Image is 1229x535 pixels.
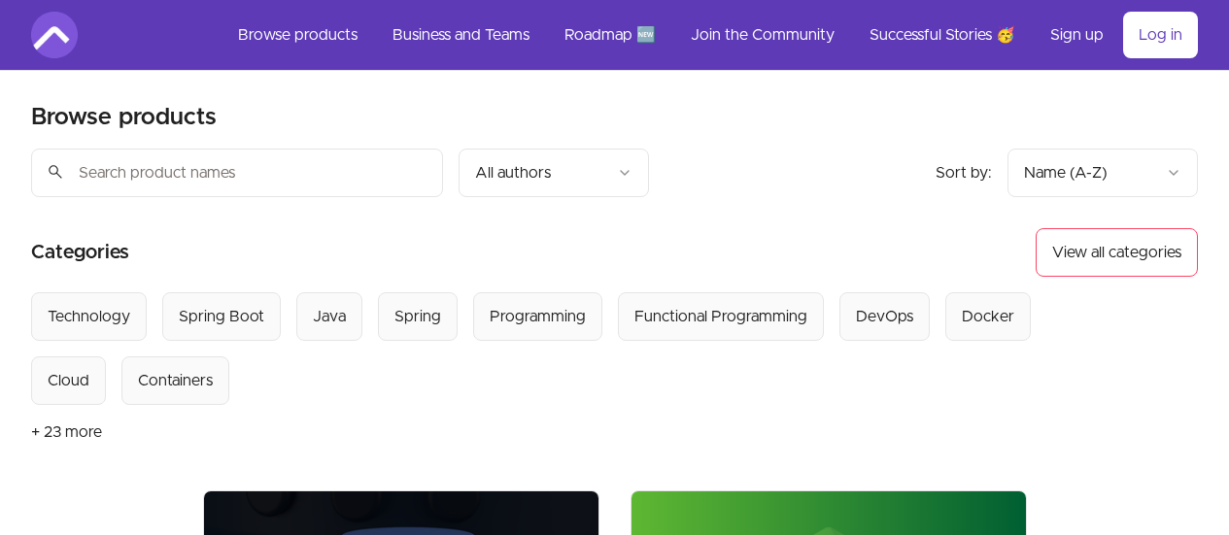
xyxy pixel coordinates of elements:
div: Cloud [48,369,89,392]
span: search [47,158,64,185]
a: Join the Community [675,12,850,58]
nav: Main [222,12,1198,58]
span: Sort by: [936,165,992,181]
div: Java [313,305,346,328]
button: + 23 more [31,405,102,459]
input: Search product names [31,149,443,197]
a: Successful Stories 🥳 [854,12,1031,58]
button: Filter by author [459,149,649,197]
h2: Categories [31,228,129,277]
div: Containers [138,369,213,392]
button: Product sort options [1007,149,1198,197]
button: View all categories [1036,228,1198,277]
div: Programming [490,305,586,328]
div: DevOps [856,305,913,328]
h2: Browse products [31,102,217,133]
a: Sign up [1035,12,1119,58]
div: Spring Boot [179,305,264,328]
a: Roadmap 🆕 [549,12,671,58]
div: Spring [394,305,441,328]
a: Browse products [222,12,373,58]
a: Log in [1123,12,1198,58]
div: Functional Programming [634,305,807,328]
img: Amigoscode logo [31,12,78,58]
a: Business and Teams [377,12,545,58]
div: Technology [48,305,130,328]
div: Docker [962,305,1014,328]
